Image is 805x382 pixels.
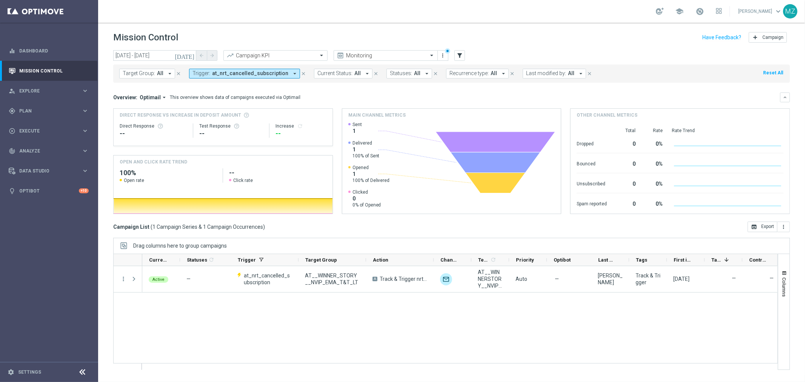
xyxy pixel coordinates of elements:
span: All [568,70,574,77]
i: close [433,71,438,76]
i: trending_up [226,52,234,59]
div: Rate [645,128,663,134]
label: — [770,275,774,282]
span: ( [151,223,152,230]
div: Spam reported [577,197,607,209]
h1: Mission Control [113,32,178,43]
span: Control Customers [749,257,767,263]
button: more_vert [439,51,447,60]
span: 100% of Sent [352,153,380,159]
span: 100% of Delivered [352,177,390,183]
div: -- [276,129,326,138]
span: ) [263,223,265,230]
span: Auto [516,276,527,282]
div: Dropped [577,137,607,149]
div: Magdalena Zazula [598,272,623,286]
div: 0 [616,157,636,169]
div: Direct Response [120,123,187,129]
i: open_in_browser [751,224,757,230]
h4: OPEN AND CLICK RATE TREND [120,159,187,165]
span: Clicked [352,189,381,195]
i: refresh [208,257,214,263]
div: 08 Oct 2025, Wednesday [673,276,690,282]
span: Optimail [140,94,161,101]
span: Active [152,277,165,282]
i: close [587,71,592,76]
i: refresh [490,257,496,263]
i: lightbulb [9,188,15,194]
span: Campaign [762,35,783,40]
input: Have Feedback? [702,35,741,40]
div: lightbulb Optibot +10 [8,188,89,194]
span: Click rate [233,177,253,183]
span: Priority [516,257,534,263]
div: -- [120,129,187,138]
button: close [586,69,593,78]
div: 0% [645,157,663,169]
a: Mission Control [19,61,89,81]
button: close [175,69,182,78]
i: more_vert [780,224,787,230]
div: +10 [79,188,89,193]
span: 0 [352,195,381,202]
button: Current Status: All arrow_drop_down [314,69,372,79]
h4: Other channel metrics [577,112,637,119]
i: keyboard_arrow_right [82,167,89,174]
div: Optimail [440,273,452,285]
button: open_in_browser Export [748,222,777,232]
div: Mission Control [9,61,89,81]
div: 0 [616,137,636,149]
i: arrow_drop_down [291,70,298,77]
div: Row Groups [133,243,227,249]
button: person_search Explore keyboard_arrow_right [8,88,89,94]
button: equalizer Dashboard [8,48,89,54]
span: Open rate [124,177,144,183]
i: preview [337,52,344,59]
div: Mission Control [8,68,89,74]
i: arrow_drop_down [423,70,430,77]
button: track_changes Analyze keyboard_arrow_right [8,148,89,154]
span: Columns [781,277,787,297]
button: Target Group: All arrow_drop_down [119,69,175,79]
i: track_changes [9,148,15,154]
span: A [372,277,377,281]
div: Rate Trend [672,128,783,134]
i: close [176,71,181,76]
button: filter_alt [454,50,465,61]
span: Templates [478,257,489,263]
span: Tags [636,257,647,263]
div: 0% [645,197,663,209]
span: Current Status [149,257,167,263]
a: Optibot [19,181,79,201]
i: keyboard_arrow_right [82,87,89,94]
colored-tag: Active [149,276,168,283]
button: Reset All [762,69,784,77]
i: keyboard_arrow_right [82,127,89,134]
i: filter_alt [456,52,463,59]
label: — [732,275,736,282]
span: Analyze [19,149,82,153]
span: school [675,7,683,15]
i: arrow_forward [209,53,215,58]
span: Calculate column [489,256,496,264]
i: person_search [9,88,15,94]
span: — [555,276,559,282]
i: keyboard_arrow_right [82,147,89,154]
input: Select date range [113,50,196,61]
i: arrow_drop_down [166,70,173,77]
div: Bounced [577,157,607,169]
button: Trigger: at_nrt_cancelled_subscription arrow_drop_down [189,69,300,79]
button: [DATE] [174,50,196,62]
button: Data Studio keyboard_arrow_right [8,168,89,174]
button: close [509,69,516,78]
div: 0% [645,137,663,149]
a: Settings [18,370,41,374]
div: 0 [616,177,636,189]
i: [DATE] [175,52,195,59]
button: add Campaign [749,32,787,43]
a: [PERSON_NAME]keyboard_arrow_down [737,6,783,17]
button: more_vert [777,222,790,232]
div: Optibot [9,181,89,201]
div: Explore [9,88,82,94]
